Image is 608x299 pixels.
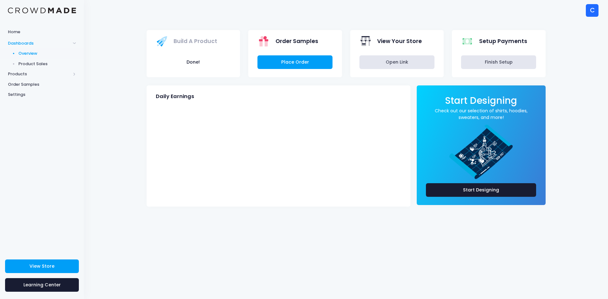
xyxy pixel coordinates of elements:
[275,37,318,45] span: Order Samples
[8,29,76,35] span: Home
[23,282,61,288] span: Learning Center
[8,40,71,47] span: Dashboards
[8,71,71,77] span: Products
[156,93,194,100] span: Daily Earnings
[359,55,434,69] a: Open Link
[8,8,76,14] img: Logo
[445,99,517,105] a: Start Designing
[29,263,54,269] span: View Store
[5,259,79,273] a: View Store
[586,4,598,17] div: C
[461,55,536,69] a: Finish Setup
[426,183,536,197] a: Start Designing
[377,37,422,45] span: View Your Store
[5,278,79,292] a: Learning Center
[156,55,231,69] button: Done!
[426,108,536,121] a: Check out our selection of shirts, hoodies, sweaters, and more!
[18,50,76,57] span: Overview
[8,91,76,98] span: Settings
[174,37,217,45] span: Build A Product
[445,94,517,107] span: Start Designing
[257,55,332,69] a: Place Order
[479,37,527,45] span: Setup Payments
[8,81,76,88] span: Order Samples
[18,61,76,67] span: Product Sales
